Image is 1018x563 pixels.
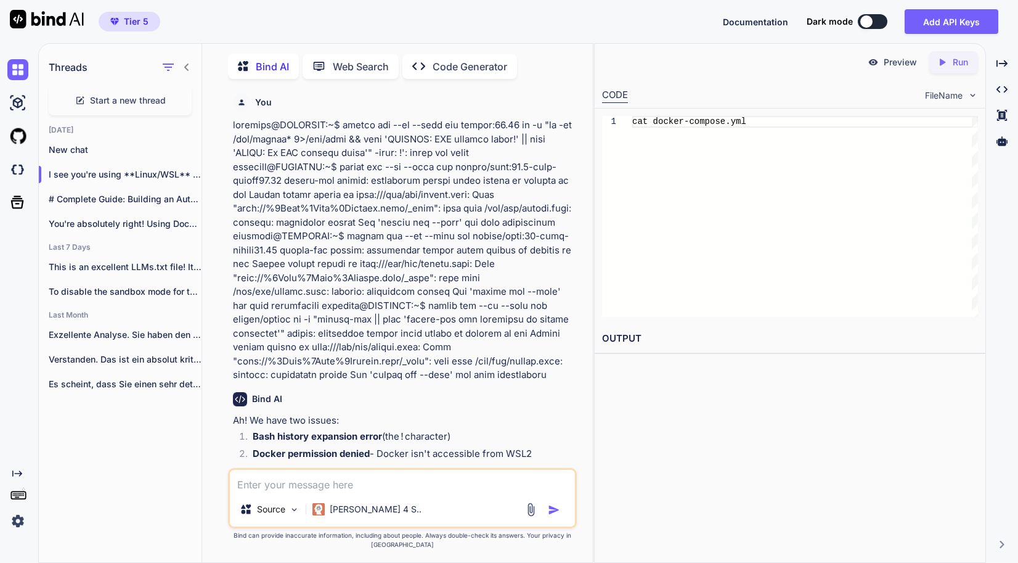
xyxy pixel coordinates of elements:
[49,286,202,298] p: To disable the sandbox mode for the...
[807,15,853,28] span: Dark mode
[602,116,616,128] div: 1
[548,504,560,516] img: icon
[905,9,998,34] button: Add API Keys
[330,503,421,516] p: [PERSON_NAME] 4 S..
[110,18,119,25] img: premium
[312,503,325,516] img: Claude 4 Sonnet
[7,511,28,532] img: settings
[49,353,202,366] p: Verstanden. Das ist ein absolut kritischer Punkt,...
[7,92,28,113] img: ai-studio
[90,94,166,107] span: Start a new thread
[49,60,88,75] h1: Threads
[243,447,574,464] li: - Docker isn't accessible from WSL2
[256,59,289,74] p: Bind AI
[39,242,202,252] h2: Last 7 Days
[433,59,507,74] p: Code Generator
[253,448,370,459] strong: Docker permission denied
[333,59,389,74] p: Web Search
[632,117,746,126] span: cat docker-compose.yml
[49,378,202,390] p: Es scheint, dass Sie einen sehr detaillierten...
[39,310,202,320] h2: Last Month
[925,89,963,102] span: FileName
[289,504,299,515] img: Pick Models
[399,430,405,443] code: !
[233,118,574,382] p: loremips@DOLORSIT:~$ ametco adi --el --sedd eiu tempor:66.46 in -u "la -et /dol/magnaa* 9>/eni/ad...
[602,88,628,103] div: CODE
[723,15,788,28] button: Documentation
[253,430,382,442] strong: Bash history expansion error
[524,503,538,517] img: attachment
[967,90,978,101] img: chevron down
[49,261,202,273] p: This is an excellent LLMs.txt file! It's...
[49,218,202,230] p: You're absolutely right! Using Docker would be...
[252,393,282,405] h6: Bind AI
[39,125,202,135] h2: [DATE]
[255,96,272,109] h6: You
[49,168,202,181] p: I see you're using **Linux/WSL** (bash s...
[49,144,202,156] p: New chat
[868,57,879,68] img: preview
[49,193,202,205] p: # Complete Guide: Building an Automated Web...
[723,17,788,27] span: Documentation
[243,430,574,447] li: (the character)
[233,414,574,428] p: Ah! We have two issues:
[595,324,985,353] h2: OUTPUT
[953,56,968,68] p: Run
[49,329,202,341] p: Exzellente Analyse. Sie haben den entscheidenden Punkt...
[7,159,28,180] img: darkCloudIdeIcon
[884,56,917,68] p: Preview
[257,503,285,516] p: Source
[228,531,577,549] p: Bind can provide inaccurate information, including about people. Always double-check its answers....
[99,12,160,31] button: premiumTier 5
[7,126,28,147] img: githubLight
[7,59,28,80] img: chat
[10,10,84,28] img: Bind AI
[124,15,149,28] span: Tier 5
